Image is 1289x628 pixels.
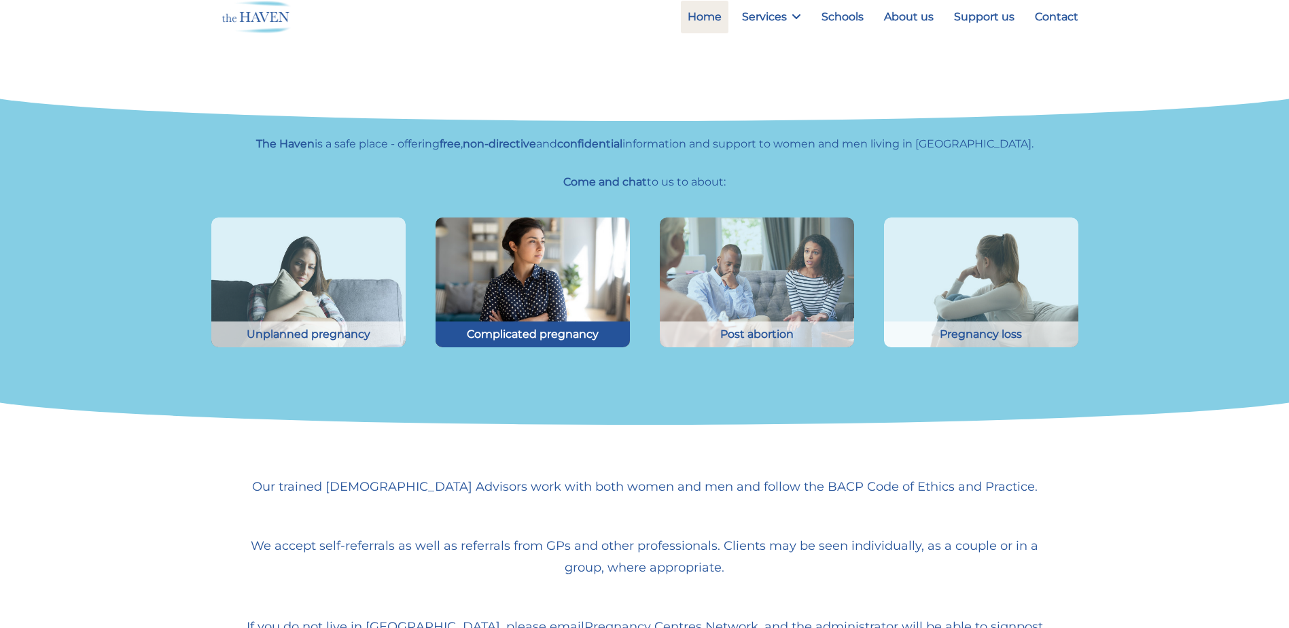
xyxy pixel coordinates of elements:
a: Schools [815,1,870,33]
a: Young woman discussing pregnancy problems with counsellor Complicated pregnancy [436,337,630,350]
strong: Come and chat [563,175,647,188]
a: Support us [947,1,1021,33]
a: Services [735,1,808,33]
a: About us [877,1,940,33]
img: Young woman discussing pregnancy problems with counsellor [425,211,639,353]
img: Side view young woman looking away at window sitting on couch at home [884,217,1078,347]
a: Contact [1028,1,1085,33]
div: Post abortion [660,321,854,347]
div: Pregnancy loss [884,321,1078,347]
strong: non-directive [463,137,536,150]
a: Young couple in crisis trying solve problem during counselling Post abortion [660,337,854,350]
a: Side view young woman looking away at window sitting on couch at home Pregnancy loss [884,337,1078,350]
p: We accept self-referrals as well as referrals from GPs and other professionals. Clients may be se... [239,535,1051,578]
strong: confidential [557,137,622,150]
img: Young couple in crisis trying solve problem during counselling [660,217,854,347]
div: Complicated pregnancy [436,321,630,347]
div: Unplanned pregnancy [211,321,406,347]
a: Front view of a sad girl embracing a pillow sitting on a couch Unplanned pregnancy [211,337,406,350]
strong: The Haven [256,137,315,150]
p: Our trained [DEMOGRAPHIC_DATA] Advisors work with both women and men and follow the BACP Code of ... [239,476,1051,498]
a: Home [681,1,728,33]
img: Front view of a sad girl embracing a pillow sitting on a couch [211,217,406,347]
strong: free [440,137,461,150]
